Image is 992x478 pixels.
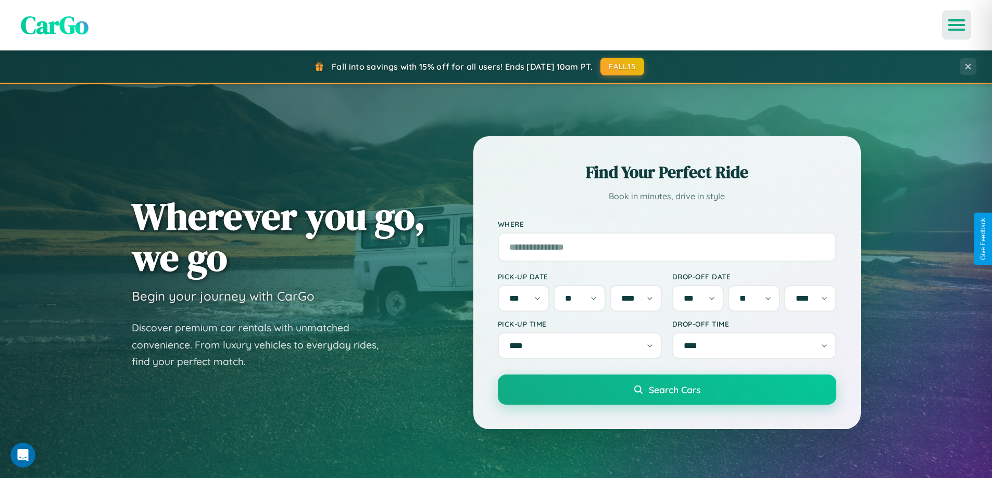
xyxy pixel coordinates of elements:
[132,288,315,304] h3: Begin your journey with CarGo
[132,319,392,370] p: Discover premium car rentals with unmatched convenience. From luxury vehicles to everyday rides, ...
[672,272,836,281] label: Drop-off Date
[600,58,644,75] button: FALL15
[649,384,700,395] span: Search Cars
[132,196,425,278] h1: Wherever you go, we go
[498,189,836,204] p: Book in minutes, drive in style
[498,374,836,405] button: Search Cars
[498,219,836,228] label: Where
[498,319,662,328] label: Pick-up Time
[332,61,593,72] span: Fall into savings with 15% off for all users! Ends [DATE] 10am PT.
[21,8,89,42] span: CarGo
[498,161,836,184] h2: Find Your Perfect Ride
[980,218,987,260] div: Give Feedback
[942,10,971,40] button: Open menu
[10,443,35,468] iframe: Intercom live chat
[672,319,836,328] label: Drop-off Time
[498,272,662,281] label: Pick-up Date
